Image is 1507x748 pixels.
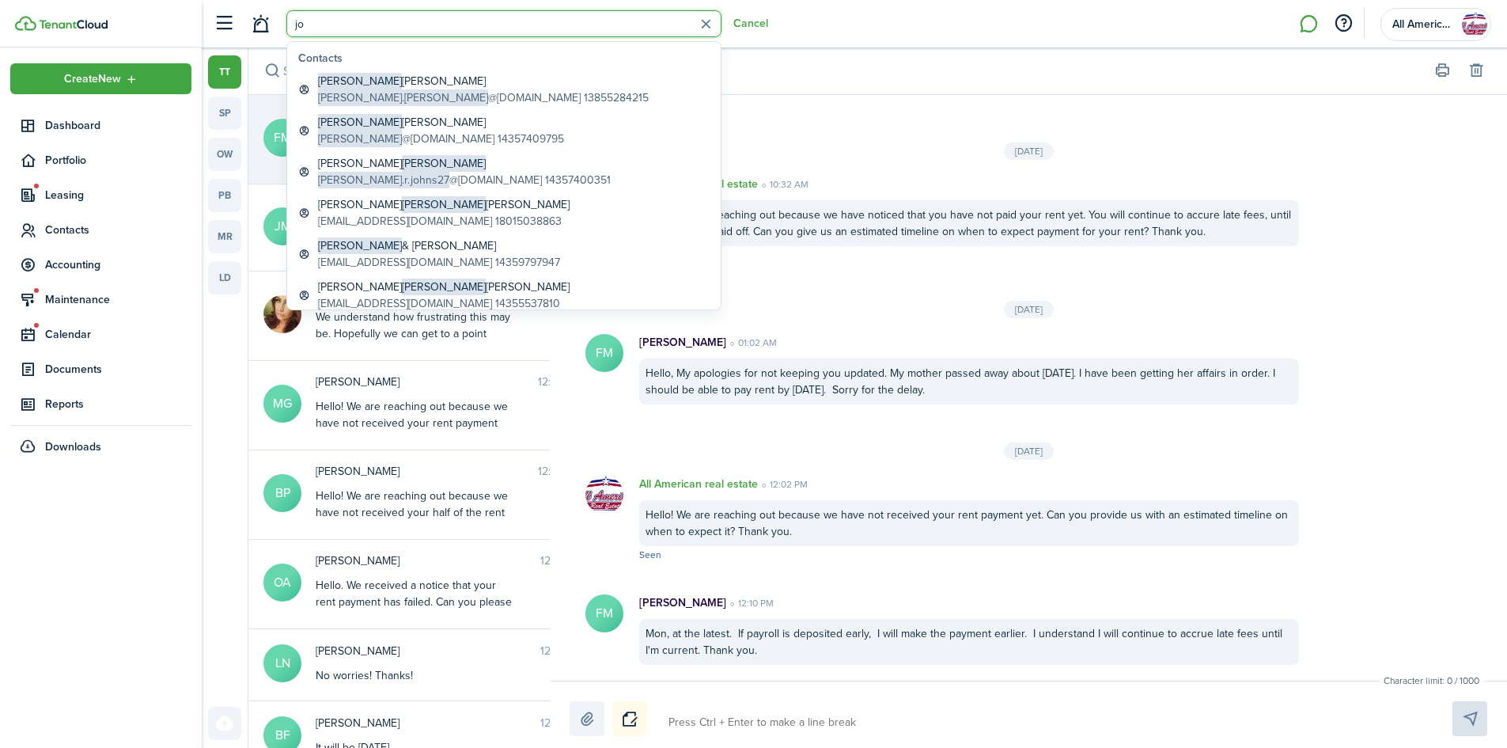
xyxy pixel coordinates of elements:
[639,200,1299,246] div: Hello. We are reaching out because we have noticed that you have not paid your rent yet. You will...
[1380,674,1483,688] small: Character limit: 0 / 1000
[585,476,623,514] img: All American real estate
[263,564,301,602] avatar-text: OA
[45,396,191,412] span: Reports
[540,643,582,659] time: 12:01 PM
[45,117,191,134] span: Dashboard
[10,63,191,94] button: Open menu
[316,552,540,569] span: Oscar Abarca
[45,222,191,238] span: Contacts
[1004,301,1054,318] div: [DATE]
[318,114,402,131] span: [PERSON_NAME]
[538,463,582,480] time: 12:03 PM
[758,177,808,192] time: 10:32 AM
[208,55,241,89] a: tt
[292,110,716,151] a: [PERSON_NAME][PERSON_NAME][PERSON_NAME]@[DOMAIN_NAME] 14357409795
[726,596,774,610] time: 12:10 PM
[316,667,513,684] div: No worries! Thanks!
[45,326,191,343] span: Calendar
[726,336,777,350] time: 01:02 AM
[292,192,716,234] a: [PERSON_NAME][PERSON_NAME][PERSON_NAME][EMAIL_ADDRESS][DOMAIN_NAME] 18015038863
[209,9,239,39] button: Open sidebar
[208,261,241,294] a: ld
[318,89,649,106] global-search-item-description: @[DOMAIN_NAME] 13855284215
[318,172,611,188] global-search-item-description: @[DOMAIN_NAME] 14357400351
[639,548,661,562] span: Seen
[298,50,716,66] global-search-list-title: Contacts
[639,500,1299,546] div: Hello! We are reaching out because we have not received your rent payment yet. Can you provide us...
[318,237,560,254] global-search-item-title: & [PERSON_NAME]
[263,474,301,512] avatar-text: BP
[538,374,582,390] time: 12:03 PM
[402,155,486,172] span: [PERSON_NAME]
[292,234,716,275] a: [PERSON_NAME]& [PERSON_NAME][EMAIL_ADDRESS][DOMAIN_NAME] 14359797947
[639,619,1299,665] div: Mon, at the latest. If payroll is deposited early, I will make the payment earlier. I understand ...
[585,594,623,632] avatar-text: FM
[318,131,564,147] global-search-item-description: @[DOMAIN_NAME] 14357409795
[286,10,721,37] input: Search for anything...
[316,577,513,710] div: Hello. We received a notice that your rent payment has failed. Can you please send us a timeline ...
[45,187,191,203] span: Leasing
[318,114,564,131] global-search-item-title: [PERSON_NAME]
[639,359,1299,404] div: Hello, My apologies for not keeping you updated. My mother passed away about [DATE]. I have been ...
[1431,60,1453,82] button: Print
[540,552,582,569] time: 12:01 PM
[263,119,301,157] avatar-text: FM
[318,196,570,213] global-search-item-title: [PERSON_NAME] [PERSON_NAME]
[639,334,726,351] p: [PERSON_NAME]
[1392,19,1456,30] span: All American real estate
[318,213,570,230] global-search-item-description: [EMAIL_ADDRESS][DOMAIN_NAME] 18015038863
[208,97,241,130] a: sp
[694,12,718,36] button: Clear search
[245,4,275,44] a: Notifications
[10,389,191,420] a: Reports
[1004,442,1054,460] div: [DATE]
[248,47,595,94] input: search
[39,20,108,29] img: TenantCloud
[540,715,582,731] time: 12:01 PM
[292,151,716,192] a: [PERSON_NAME][PERSON_NAME][PERSON_NAME].r.johns27@[DOMAIN_NAME] 14357400351
[316,643,540,659] span: Loni Newby
[316,488,513,571] div: Hello! We are reaching out because we have not received your half of the rent payment yet. Can yo...
[263,207,301,245] avatar-text: JM
[318,279,570,295] global-search-item-title: [PERSON_NAME] [PERSON_NAME]
[1465,60,1487,82] button: Delete
[733,17,768,30] button: Cancel
[316,715,540,731] span: Ben Finlinson
[45,439,101,455] span: Downloads
[316,374,538,390] span: Manuel Garcia
[402,196,486,213] span: [PERSON_NAME]
[208,138,241,171] a: ow
[45,256,191,273] span: Accounting
[318,73,649,89] global-search-item-title: [PERSON_NAME]
[318,172,449,188] span: [PERSON_NAME].r.johns27
[208,179,241,212] a: pb
[10,110,191,141] a: Dashboard
[263,295,301,333] img: Tawnya Storms
[316,398,513,481] div: Hello! We are reaching out because we have not received your rent payment yet. Can you provide us...
[15,16,36,31] img: TenantCloud
[261,60,283,82] button: Search
[263,644,301,682] avatar-text: LN
[292,275,716,316] a: [PERSON_NAME][PERSON_NAME][PERSON_NAME][EMAIL_ADDRESS][DOMAIN_NAME] 14355537810
[402,279,486,295] span: [PERSON_NAME]
[585,334,623,372] avatar-text: FM
[1004,142,1054,160] div: [DATE]
[316,463,538,480] span: Brian Page
[45,291,191,308] span: Maintenance
[318,295,570,312] global-search-item-description: [EMAIL_ADDRESS][DOMAIN_NAME] 14355537810
[612,701,647,736] button: Notice
[318,89,488,106] span: [PERSON_NAME].[PERSON_NAME]
[45,152,191,169] span: Portfolio
[292,69,716,110] a: [PERSON_NAME][PERSON_NAME][PERSON_NAME].[PERSON_NAME]@[DOMAIN_NAME] 13855284215
[318,237,402,254] span: [PERSON_NAME]
[639,476,758,492] p: All American real estate
[208,220,241,253] a: mr
[45,361,191,378] span: Documents
[318,73,402,89] span: [PERSON_NAME]
[318,131,402,147] span: [PERSON_NAME]
[758,477,808,492] time: 12:02 PM
[318,254,560,271] global-search-item-description: [EMAIL_ADDRESS][DOMAIN_NAME] 14359797947
[318,155,611,172] global-search-item-title: [PERSON_NAME]
[263,385,301,423] avatar-text: MG
[639,594,726,611] p: [PERSON_NAME]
